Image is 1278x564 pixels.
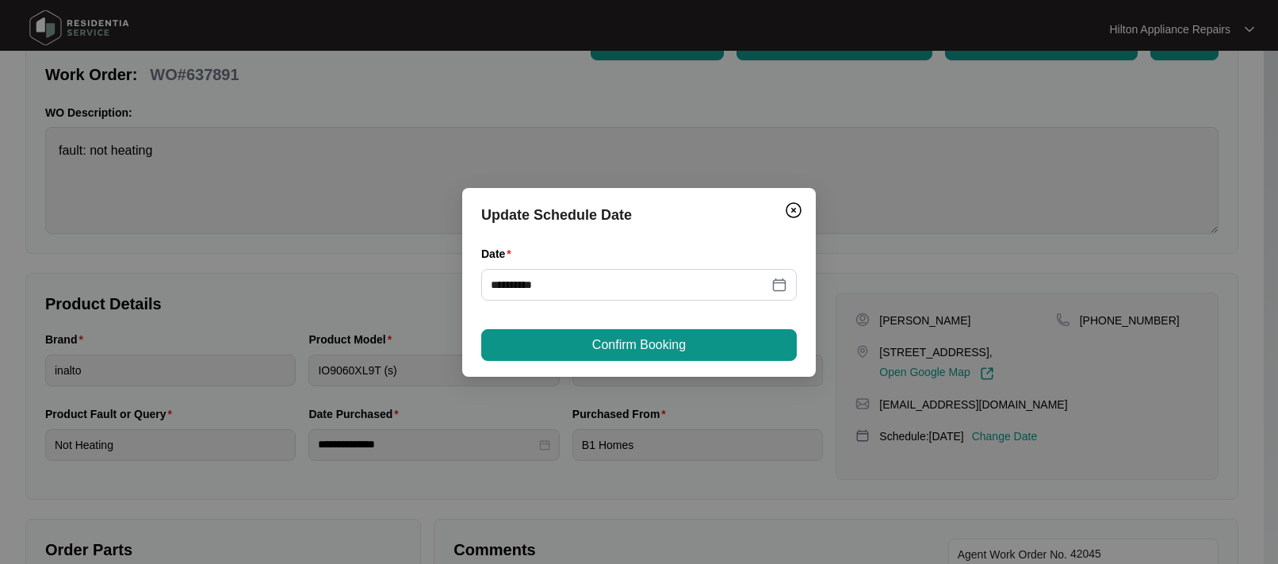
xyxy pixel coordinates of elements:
[592,336,686,355] span: Confirm Booking
[481,246,518,262] label: Date
[784,201,803,220] img: closeCircle
[481,329,797,361] button: Confirm Booking
[781,198,806,223] button: Close
[481,204,797,226] div: Update Schedule Date
[491,276,768,294] input: Date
